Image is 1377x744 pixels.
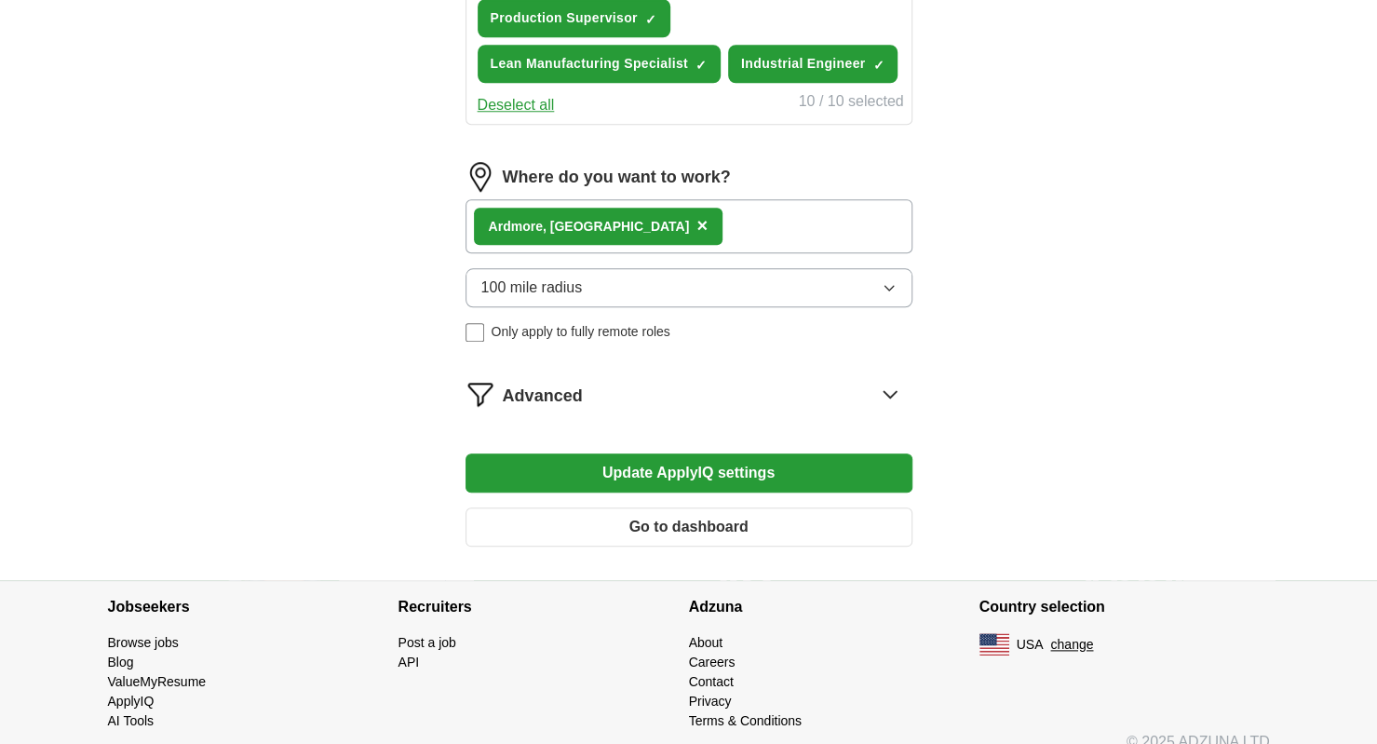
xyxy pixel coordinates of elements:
[503,384,583,409] span: Advanced
[108,713,155,728] a: AI Tools
[491,8,638,28] span: Production Supervisor
[503,165,731,190] label: Where do you want to work?
[645,12,656,27] span: ✓
[696,212,708,240] button: ×
[799,90,904,116] div: 10 / 10 selected
[108,655,134,670] a: Blog
[478,45,721,83] button: Lean Manufacturing Specialist✓
[478,94,555,116] button: Deselect all
[689,655,736,670] a: Careers
[466,379,495,409] img: filter
[108,635,179,650] a: Browse jobs
[466,162,495,192] img: location.png
[689,674,734,689] a: Contact
[696,215,708,236] span: ×
[466,453,912,493] button: Update ApplyIQ settings
[979,581,1270,633] h4: Country selection
[481,277,583,299] span: 100 mile radius
[491,54,688,74] span: Lean Manufacturing Specialist
[466,323,484,342] input: Only apply to fully remote roles
[1017,635,1044,655] span: USA
[689,713,802,728] a: Terms & Conditions
[108,694,155,709] a: ApplyIQ
[489,217,690,237] div: Ardmore, [GEOGRAPHIC_DATA]
[728,45,898,83] button: Industrial Engineer✓
[689,694,732,709] a: Privacy
[1050,635,1093,655] button: change
[108,674,207,689] a: ValueMyResume
[741,54,865,74] span: Industrial Engineer
[492,322,670,342] span: Only apply to fully remote roles
[979,633,1009,656] img: US flag
[466,268,912,307] button: 100 mile radius
[872,58,884,73] span: ✓
[689,635,723,650] a: About
[398,655,420,670] a: API
[466,507,912,547] button: Go to dashboard
[695,58,707,73] span: ✓
[398,635,456,650] a: Post a job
